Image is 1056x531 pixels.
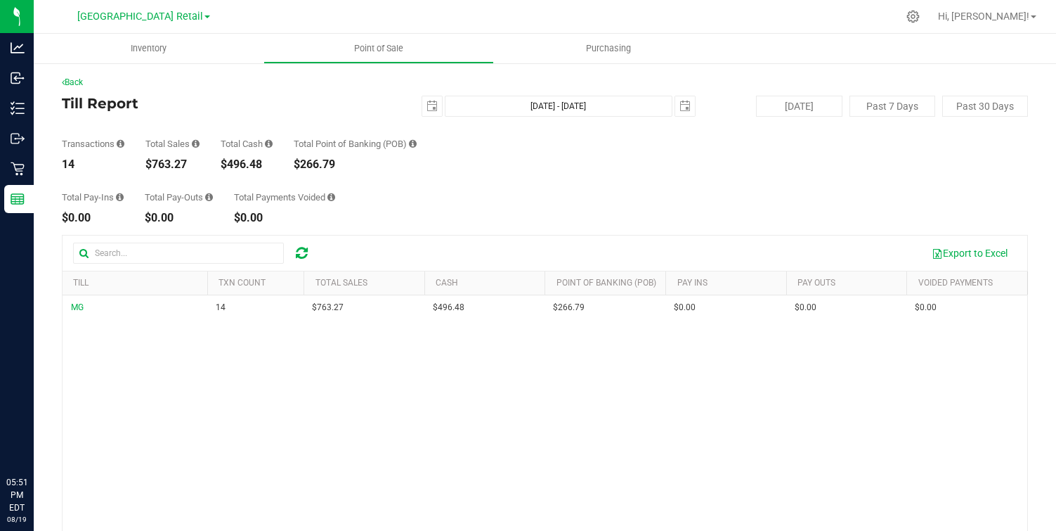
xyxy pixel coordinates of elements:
[73,243,284,264] input: Search...
[938,11,1029,22] span: Hi, [PERSON_NAME]!
[192,139,200,148] i: Sum of all successful, non-voided payment transaction amounts (excluding tips and transaction fee...
[433,301,464,314] span: $496.48
[409,139,417,148] i: Sum of the successful, non-voided point-of-banking payment transaction amounts, both via payment ...
[756,96,842,117] button: [DATE]
[915,301,937,314] span: $0.00
[62,159,124,170] div: 14
[422,96,442,116] span: select
[62,193,124,202] div: Total Pay-Ins
[942,96,1028,117] button: Past 30 Days
[312,301,344,314] span: $763.27
[71,302,84,312] span: MG
[265,139,273,148] i: Sum of all successful, non-voided cash payment transaction amounts (excluding tips and transactio...
[315,278,367,288] a: Total Sales
[494,34,724,63] a: Purchasing
[62,139,124,148] div: Transactions
[145,139,200,148] div: Total Sales
[145,159,200,170] div: $763.27
[294,139,417,148] div: Total Point of Banking (POB)
[221,159,273,170] div: $496.48
[11,162,25,176] inline-svg: Retail
[263,34,493,63] a: Point of Sale
[73,278,89,288] a: Till
[11,132,25,146] inline-svg: Outbound
[234,193,335,202] div: Total Payments Voided
[556,278,656,288] a: Point of Banking (POB)
[923,241,1017,265] button: Export to Excel
[14,418,56,461] iframe: Resource center
[41,416,58,433] iframe: Resource center unread badge
[327,193,335,202] i: Sum of all voided payment transaction amounts (excluding tips and transaction fees) within the da...
[77,11,203,23] span: [GEOGRAPHIC_DATA] Retail
[567,42,650,55] span: Purchasing
[795,301,816,314] span: $0.00
[849,96,935,117] button: Past 7 Days
[145,212,213,224] div: $0.00
[904,10,922,23] div: Manage settings
[112,42,185,55] span: Inventory
[62,96,384,111] h4: Till Report
[11,71,25,85] inline-svg: Inbound
[221,139,273,148] div: Total Cash
[216,301,226,314] span: 14
[116,193,124,202] i: Sum of all cash pay-ins added to tills within the date range.
[6,476,27,514] p: 05:51 PM EDT
[234,212,335,224] div: $0.00
[677,278,708,288] a: Pay Ins
[11,41,25,55] inline-svg: Analytics
[219,278,266,288] a: TXN Count
[117,139,124,148] i: Count of all successful payment transactions, possibly including voids, refunds, and cash-back fr...
[436,278,458,288] a: Cash
[34,34,263,63] a: Inventory
[675,96,695,116] span: select
[11,192,25,206] inline-svg: Reports
[918,278,993,288] a: Voided Payments
[294,159,417,170] div: $266.79
[205,193,213,202] i: Sum of all cash pay-outs removed from tills within the date range.
[553,301,585,314] span: $266.79
[335,42,422,55] span: Point of Sale
[11,101,25,115] inline-svg: Inventory
[674,301,696,314] span: $0.00
[145,193,213,202] div: Total Pay-Outs
[62,212,124,224] div: $0.00
[62,77,83,87] a: Back
[6,514,27,525] p: 08/19
[797,278,835,288] a: Pay Outs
